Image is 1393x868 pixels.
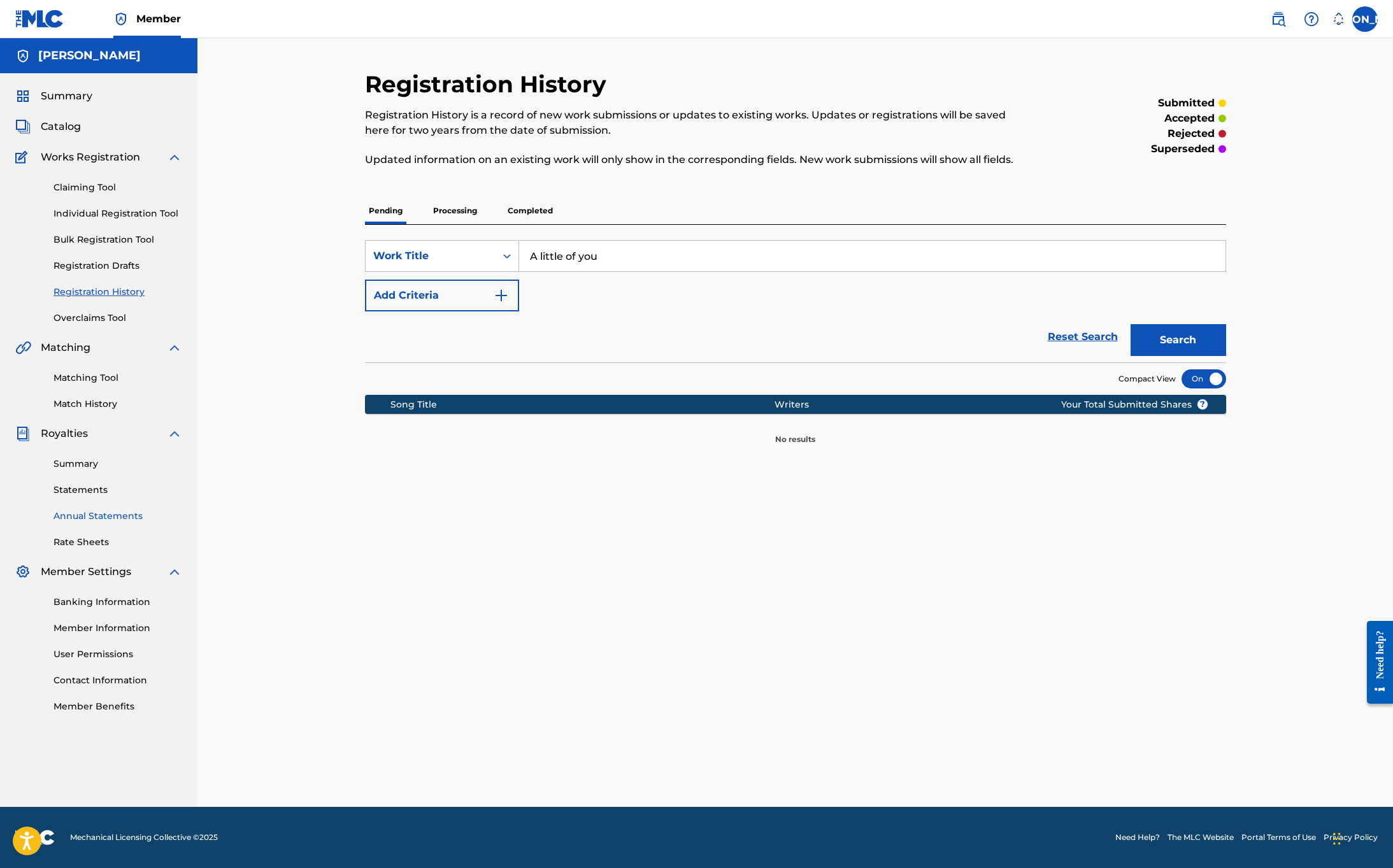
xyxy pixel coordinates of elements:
[54,595,182,609] a: Banking Information
[54,622,182,635] a: Member Information
[429,197,481,224] p: Processing
[41,426,88,441] span: Royalties
[1324,832,1378,843] a: Privacy Policy
[15,150,32,165] img: Works Registration
[54,207,182,220] a: Individual Registration Tool
[1333,820,1341,858] div: Drag
[365,70,613,99] h2: Registration History
[167,150,182,165] img: expand
[15,89,92,104] a: SummarySummary
[15,119,31,134] img: Catalog
[775,418,815,445] p: No results
[136,11,181,26] span: Member
[41,564,131,580] span: Member Settings
[15,564,31,580] img: Member Settings
[15,89,31,104] img: Summary
[54,509,182,523] a: Annual Statements
[15,340,31,355] img: Matching
[1299,6,1324,32] div: Help
[15,10,64,28] img: MLC Logo
[1115,832,1160,843] a: Need Help?
[54,259,182,273] a: Registration Drafts
[54,397,182,411] a: Match History
[373,248,488,264] div: Work Title
[1131,324,1226,356] button: Search
[1304,11,1319,27] img: help
[70,832,218,843] span: Mechanical Licensing Collective © 2025
[1329,807,1393,868] iframe: Chat Widget
[1158,96,1215,111] p: submitted
[1241,832,1316,843] a: Portal Terms of Use
[167,564,182,580] img: expand
[1168,832,1234,843] a: The MLC Website
[1151,141,1215,157] p: superseded
[1352,6,1378,32] div: User Menu
[167,426,182,441] img: expand
[365,280,519,311] button: Add Criteria
[365,108,1028,138] p: Registration History is a record of new work submissions or updates to existing works. Updates or...
[1164,111,1215,126] p: accepted
[41,150,140,165] span: Works Registration
[41,119,81,134] span: Catalog
[1266,6,1291,32] a: Public Search
[167,340,182,355] img: expand
[1041,323,1124,351] a: Reset Search
[1168,126,1215,141] p: rejected
[1197,399,1208,409] span: ?
[494,288,509,303] img: 9d2ae6d4665cec9f34b9.svg
[1271,11,1286,27] img: search
[54,181,182,194] a: Claiming Tool
[54,371,182,385] a: Matching Tool
[15,426,31,441] img: Royalties
[54,285,182,299] a: Registration History
[504,197,557,224] p: Completed
[54,648,182,661] a: User Permissions
[1357,610,1393,715] iframe: Resource Center
[54,536,182,549] a: Rate Sheets
[365,152,1028,167] p: Updated information on an existing work will only show in the corresponding fields. New work subm...
[1118,373,1176,385] span: Compact View
[41,340,90,355] span: Matching
[54,311,182,325] a: Overclaims Tool
[38,48,141,63] h5: John Abbott
[54,700,182,713] a: Member Benefits
[41,89,92,104] span: Summary
[365,197,406,224] p: Pending
[1061,398,1208,411] span: Your Total Submitted Shares
[54,457,182,471] a: Summary
[15,119,81,134] a: CatalogCatalog
[390,398,775,411] div: Song Title
[15,48,31,64] img: Accounts
[54,233,182,246] a: Bulk Registration Tool
[775,398,1102,411] div: Writers
[113,11,129,27] img: Top Rightsholder
[365,240,1226,362] form: Search Form
[15,830,55,845] img: logo
[54,483,182,497] a: Statements
[54,674,182,687] a: Contact Information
